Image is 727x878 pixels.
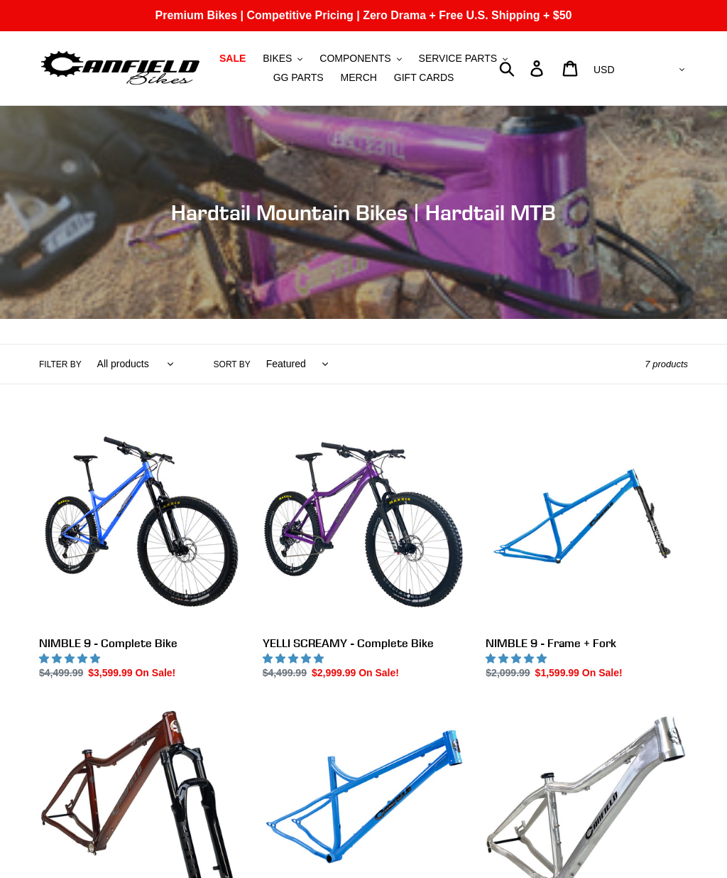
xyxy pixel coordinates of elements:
span: GIFT CARDS [394,72,454,84]
span: MERCH [341,72,377,84]
span: SALE [219,53,246,65]
img: Canfield Bikes [39,48,202,88]
a: MERCH [334,68,384,87]
a: GIFT CARDS [387,68,461,87]
span: COMPONENTS [319,53,390,65]
span: Hardtail Mountain Bikes | Hardtail MTB [171,200,556,225]
a: SALE [212,49,253,68]
label: Filter by [39,358,82,371]
span: SERVICE PARTS [419,53,497,65]
span: GG PARTS [273,72,324,84]
button: COMPONENTS [312,49,408,68]
span: 7 products [645,359,688,369]
label: Sort by [214,358,251,371]
button: BIKES [256,49,310,68]
span: BIKES [263,53,292,65]
button: SERVICE PARTS [412,49,515,68]
a: GG PARTS [266,68,331,87]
